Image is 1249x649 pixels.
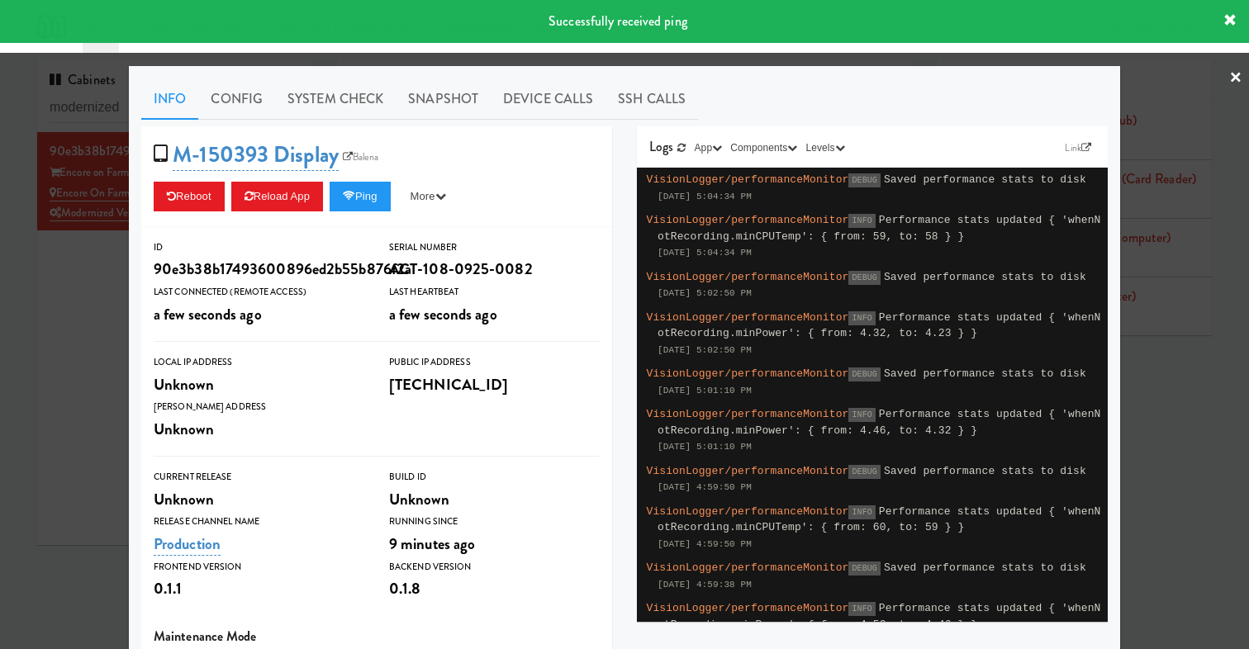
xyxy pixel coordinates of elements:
span: Logs [649,137,673,156]
span: DEBUG [848,367,881,381]
span: VisionLogger/performanceMonitor [647,173,849,186]
span: VisionLogger/performanceMonitor [647,367,849,380]
span: [DATE] 5:04:34 PM [658,248,752,258]
span: [DATE] 5:02:50 PM [658,288,752,298]
div: ID [154,239,364,256]
span: [DATE] 4:59:38 PM [658,580,752,590]
span: 9 minutes ago [389,533,475,555]
a: Production [154,533,221,556]
button: App [691,140,727,156]
span: Performance stats updated { 'whenNotRecording.minCPUTemp': { from: 59, to: 58 } } [658,214,1101,243]
span: INFO [848,602,875,616]
div: [TECHNICAL_ID] [389,371,600,399]
button: Levels [801,140,848,156]
button: Ping [330,182,391,211]
div: Local IP Address [154,354,364,371]
button: Reboot [154,182,225,211]
span: DEBUG [848,561,881,576]
div: [PERSON_NAME] Address [154,399,364,415]
span: DEBUG [848,465,881,479]
a: SSH Calls [606,78,698,120]
button: Components [726,140,801,156]
a: Device Calls [491,78,606,120]
span: Successfully received ping [549,12,687,31]
div: Last Connected (Remote Access) [154,284,364,301]
span: VisionLogger/performanceMonitor [647,408,849,420]
span: Saved performance stats to disk [884,271,1086,283]
button: Reload App [231,182,323,211]
a: Balena [339,149,383,165]
span: INFO [848,311,875,325]
span: VisionLogger/performanceMonitor [647,602,849,614]
span: Saved performance stats to disk [884,561,1086,574]
span: Performance stats updated { 'whenNotRecording.minPower': { from: 4.32, to: 4.23 } } [658,311,1101,340]
button: More [397,182,459,211]
a: System Check [275,78,396,120]
a: Config [198,78,275,120]
span: VisionLogger/performanceMonitor [647,214,849,226]
span: Performance stats updated { 'whenNotRecording.minCPUTemp': { from: 60, to: 59 } } [658,505,1101,534]
div: Current Release [154,469,364,486]
a: M-150393 Display [173,139,339,171]
span: VisionLogger/performanceMonitor [647,311,849,324]
span: DEBUG [848,271,881,285]
span: INFO [848,214,875,228]
div: Last Heartbeat [389,284,600,301]
span: DEBUG [848,173,881,187]
div: Frontend Version [154,559,364,576]
span: Saved performance stats to disk [884,465,1086,477]
div: 0.1.1 [154,575,364,603]
div: 0.1.8 [389,575,600,603]
div: Serial Number [389,239,600,256]
span: [DATE] 5:01:10 PM [658,386,752,396]
div: Running Since [389,514,600,530]
span: [DATE] 4:59:50 PM [658,539,752,549]
div: Unknown [154,415,364,443]
span: [DATE] 5:04:34 PM [658,192,752,201]
span: VisionLogger/performanceMonitor [647,505,849,518]
span: [DATE] 5:01:10 PM [658,442,752,452]
span: VisionLogger/performanceMonitor [647,271,849,283]
a: × [1229,53,1242,104]
span: a few seconds ago [154,303,262,325]
span: INFO [848,505,875,519]
span: Saved performance stats to disk [884,173,1086,186]
span: [DATE] 5:02:50 PM [658,345,752,355]
span: VisionLogger/performanceMonitor [647,465,849,477]
div: Release Channel Name [154,514,364,530]
span: [DATE] 4:59:50 PM [658,482,752,492]
div: ACT-108-0925-0082 [389,255,600,283]
a: Link [1061,140,1095,156]
div: Build Id [389,469,600,486]
span: VisionLogger/performanceMonitor [647,561,849,574]
span: INFO [848,408,875,422]
a: Snapshot [396,78,491,120]
span: Performance stats updated { 'whenNotRecording.minPower': { from: 4.46, to: 4.32 } } [658,408,1101,437]
div: 90e3b38b17493600896ed2b55b876f2a [154,255,364,283]
div: Unknown [389,486,600,514]
span: Performance stats updated { 'whenNotRecording.minPower': { from: 4.52, to: 4.46 } } [658,602,1101,631]
span: a few seconds ago [389,303,497,325]
div: Public IP Address [389,354,600,371]
a: Info [141,78,198,120]
div: Unknown [154,371,364,399]
div: Backend Version [389,559,600,576]
span: Saved performance stats to disk [884,367,1086,380]
span: Maintenance Mode [154,627,257,646]
div: Unknown [154,486,364,514]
